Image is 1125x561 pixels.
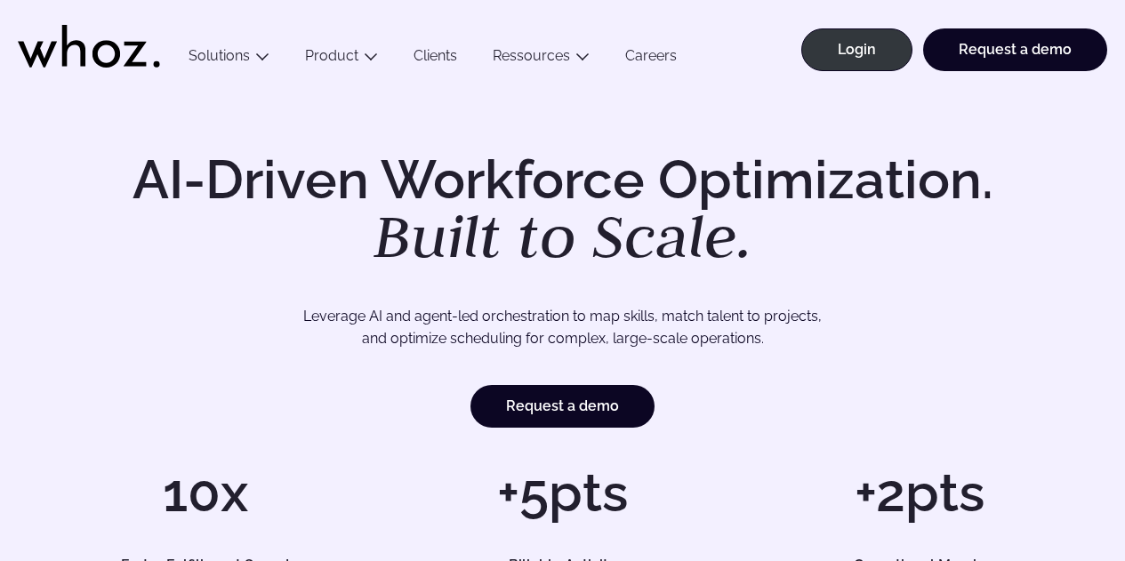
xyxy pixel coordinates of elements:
[923,28,1107,71] a: Request a demo
[607,47,695,71] a: Careers
[88,305,1037,350] p: Leverage AI and agent-led orchestration to map skills, match talent to projects, and optimize sch...
[171,47,287,71] button: Solutions
[305,47,358,64] a: Product
[393,466,733,519] h1: +5pts
[374,196,752,275] em: Built to Scale.
[475,47,607,71] button: Ressources
[396,47,475,71] a: Clients
[470,385,655,428] a: Request a demo
[801,28,912,71] a: Login
[108,153,1018,267] h1: AI-Driven Workforce Optimization.
[36,466,375,519] h1: 10x
[287,47,396,71] button: Product
[493,47,570,64] a: Ressources
[750,466,1089,519] h1: +2pts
